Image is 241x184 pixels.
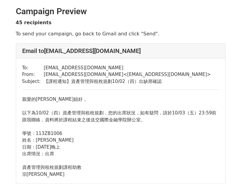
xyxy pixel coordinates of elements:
[22,78,44,85] td: Subject:
[44,64,211,71] td: [EMAIL_ADDRESS][DOMAIN_NAME]
[16,31,226,37] p: To send your campaign, go back to Gmail and click "Send".
[22,96,219,137] div: 親愛的[PERSON_NAME]姐好， 以下為10/02（四）資產管理與租稅規劃，您的出席狀況， 如有疑問，請於10/03（五）23:59前跟我聯絡， 資料將於課程結束之後送交國際金融學院辦公室...
[44,78,211,85] td: 【課程通知】資產管理與租稅規劃10/02（四）出缺席確認
[22,64,44,71] td: To:
[22,71,44,78] td: From:
[16,6,226,17] h2: Campaign Preview
[22,137,219,178] div: 姓名：[PERSON_NAME] 日期：[DATE]晚上 出席情況：出席 資產管理與租稅規劃課程助教 宗[PERSON_NAME]
[16,20,52,25] strong: 45 recipients
[44,71,211,78] td: [EMAIL_ADDRESS][DOMAIN_NAME] < [EMAIL_ADDRESS][DOMAIN_NAME] >
[22,47,219,54] h4: Email to [EMAIL_ADDRESS][DOMAIN_NAME]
